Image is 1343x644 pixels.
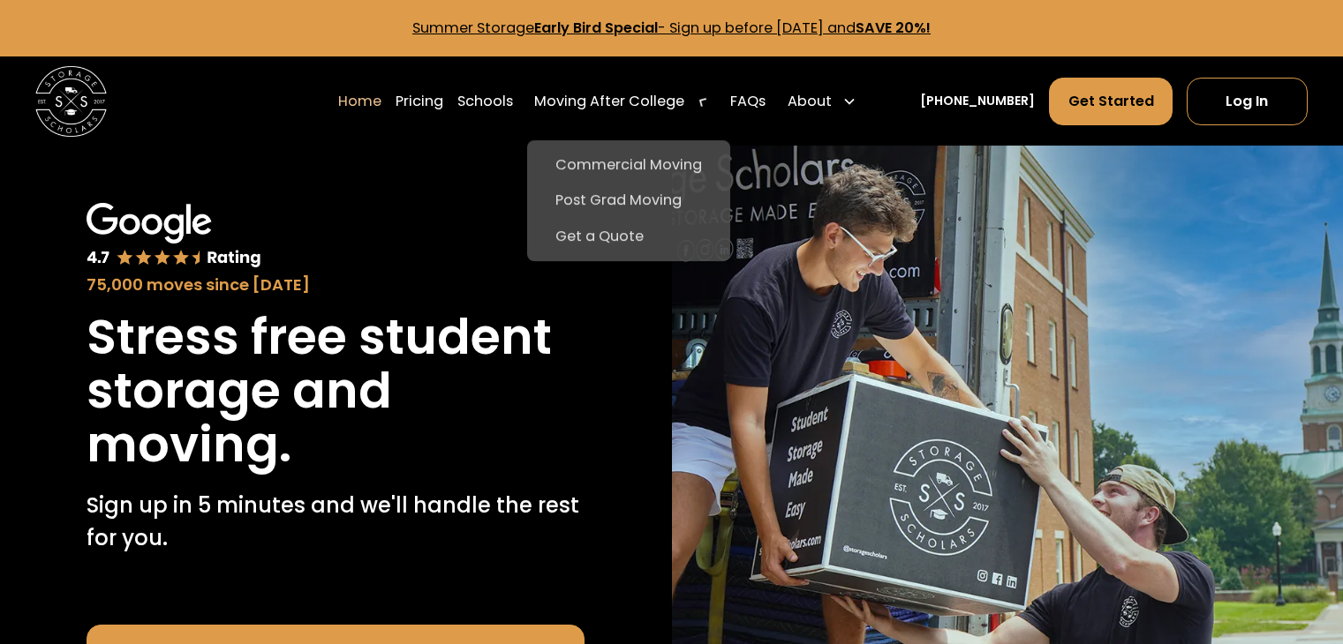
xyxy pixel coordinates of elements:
a: Commercial Moving [534,147,723,183]
div: 75,000 moves since [DATE] [87,273,585,296]
a: Post Grad Moving [534,183,723,218]
a: FAQs [730,77,766,126]
strong: SAVE 20%! [856,18,931,38]
div: About [781,77,864,126]
a: [PHONE_NUMBER] [920,92,1035,110]
a: Schools [457,77,513,126]
a: Pricing [396,77,443,126]
strong: Early Bird Special [534,18,658,38]
a: Get a Quote [534,219,723,254]
div: Moving After College [534,91,684,112]
h1: Stress free student storage and moving. [87,311,585,472]
div: Moving After College [527,77,716,126]
a: Summer StorageEarly Bird Special- Sign up before [DATE] andSAVE 20%! [412,18,931,38]
a: Get Started [1049,78,1172,125]
img: Storage Scholars main logo [35,66,107,138]
p: Sign up in 5 minutes and we'll handle the rest for you. [87,490,585,554]
nav: Moving After College [527,140,730,261]
a: Home [338,77,381,126]
img: Google 4.7 star rating [87,203,260,270]
a: Log In [1187,78,1308,125]
div: About [788,91,832,112]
